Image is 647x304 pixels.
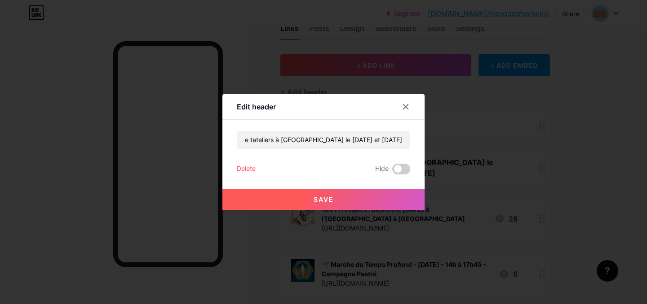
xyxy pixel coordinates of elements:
[222,189,425,210] button: Save
[237,131,410,149] input: Title
[375,164,389,174] span: Hide
[314,195,334,203] span: Save
[237,101,276,112] div: Edit header
[237,164,256,174] div: Delete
